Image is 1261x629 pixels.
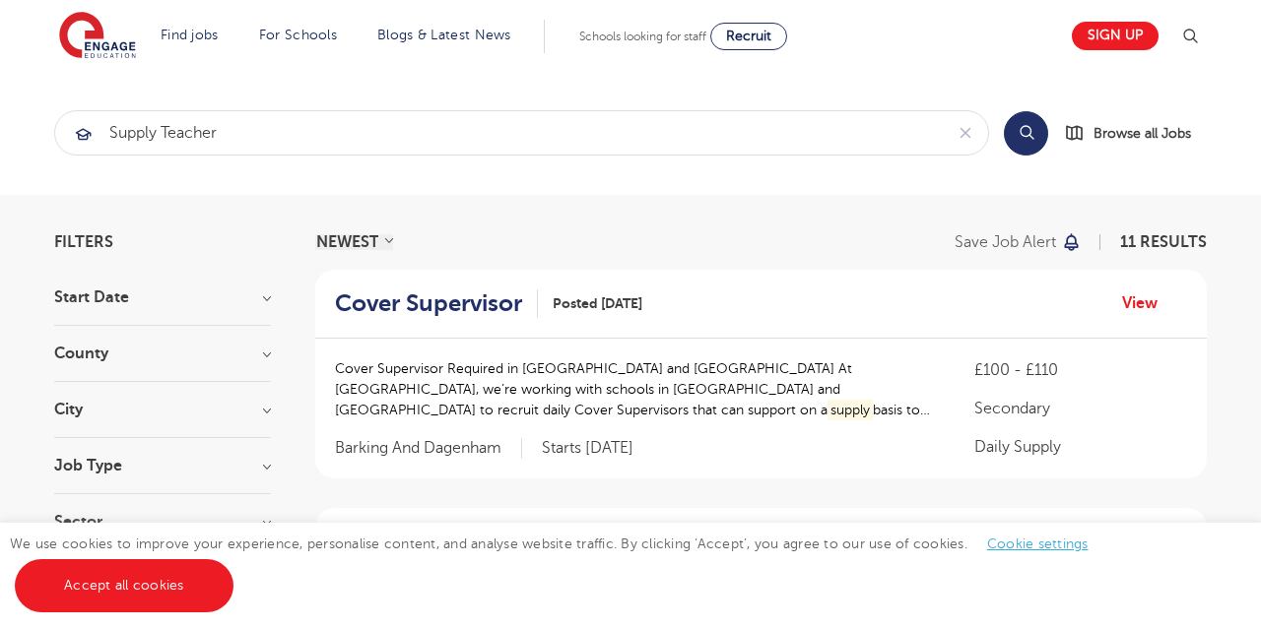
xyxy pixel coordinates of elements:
[54,346,271,361] h3: County
[1072,22,1159,50] a: Sign up
[1120,233,1207,251] span: 11 RESULTS
[943,111,988,155] button: Clear
[161,28,219,42] a: Find jobs
[542,438,633,459] p: Starts [DATE]
[828,400,873,420] mark: supply
[726,29,771,43] span: Recruit
[955,234,1056,250] p: Save job alert
[1004,111,1048,156] button: Search
[335,438,522,459] span: Barking And Dagenham
[54,110,989,156] div: Submit
[59,12,136,61] img: Engage Education
[955,234,1082,250] button: Save job alert
[54,402,271,417] h3: City
[54,514,271,530] h3: Sector
[1094,122,1191,145] span: Browse all Jobs
[710,23,787,50] a: Recruit
[335,289,522,318] h2: Cover Supervisor
[974,435,1187,459] p: Daily Supply
[335,289,538,318] a: Cover Supervisor
[55,111,943,155] input: Submit
[54,458,271,473] h3: Job Type
[974,358,1187,382] p: £100 - £110
[974,397,1187,420] p: Secondary
[54,289,271,305] h3: Start Date
[335,358,935,420] p: Cover Supervisor Required in [GEOGRAPHIC_DATA] and [GEOGRAPHIC_DATA] At [GEOGRAPHIC_DATA], we’re ...
[259,28,337,42] a: For Schools
[377,28,511,42] a: Blogs & Latest News
[579,30,706,43] span: Schools looking for staff
[10,536,1108,593] span: We use cookies to improve your experience, personalise content, and analyse website traffic. By c...
[553,293,642,314] span: Posted [DATE]
[987,536,1089,551] a: Cookie settings
[1064,122,1207,145] a: Browse all Jobs
[54,234,113,250] span: Filters
[1122,290,1172,316] a: View
[15,559,233,612] a: Accept all cookies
